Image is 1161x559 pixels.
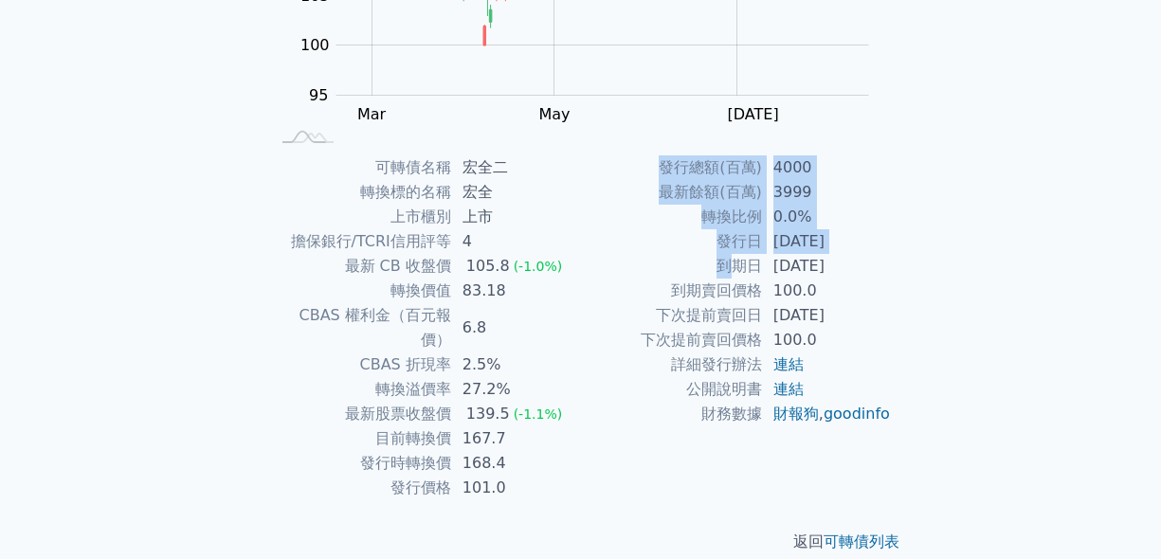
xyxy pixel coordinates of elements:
[451,229,581,254] td: 4
[762,328,892,352] td: 100.0
[451,303,581,352] td: 6.8
[451,352,581,377] td: 2.5%
[762,205,892,229] td: 0.0%
[451,451,581,476] td: 168.4
[581,254,762,279] td: 到期日
[773,405,819,423] a: 財報狗
[773,355,804,373] a: 連結
[1066,468,1161,559] iframe: Chat Widget
[270,229,451,254] td: 擔保銀行/TCRI信用評等
[270,476,451,500] td: 發行價格
[762,229,892,254] td: [DATE]
[514,406,563,422] span: (-1.1%)
[309,86,328,104] tspan: 95
[581,205,762,229] td: 轉換比例
[581,352,762,377] td: 詳細發行辦法
[270,352,451,377] td: CBAS 折現率
[451,155,581,180] td: 宏全二
[270,205,451,229] td: 上市櫃別
[581,377,762,402] td: 公開說明書
[581,328,762,352] td: 下次提前賣回價格
[762,279,892,303] td: 100.0
[463,402,514,426] div: 139.5
[762,180,892,205] td: 3999
[270,451,451,476] td: 發行時轉換價
[581,229,762,254] td: 發行日
[514,259,563,274] span: (-1.0%)
[762,402,892,426] td: ,
[581,402,762,426] td: 財務數據
[581,155,762,180] td: 發行總額(百萬)
[773,380,804,398] a: 連結
[451,426,581,451] td: 167.7
[451,180,581,205] td: 宏全
[247,531,915,553] p: 返回
[581,279,762,303] td: 到期賣回價格
[270,155,451,180] td: 可轉債名稱
[451,205,581,229] td: 上市
[270,279,451,303] td: 轉換價值
[824,532,899,550] a: 可轉債列表
[762,155,892,180] td: 4000
[1066,468,1161,559] div: 聊天小工具
[270,254,451,279] td: 最新 CB 收盤價
[270,402,451,426] td: 最新股票收盤價
[451,377,581,402] td: 27.2%
[270,180,451,205] td: 轉換標的名稱
[581,303,762,328] td: 下次提前賣回日
[270,303,451,352] td: CBAS 權利金（百元報價）
[451,279,581,303] td: 83.18
[451,476,581,500] td: 101.0
[270,426,451,451] td: 目前轉換價
[538,105,570,123] tspan: May
[581,180,762,205] td: 最新餘額(百萬)
[762,254,892,279] td: [DATE]
[270,377,451,402] td: 轉換溢價率
[357,105,387,123] tspan: Mar
[300,36,330,54] tspan: 100
[728,105,779,123] tspan: [DATE]
[824,405,890,423] a: goodinfo
[463,254,514,279] div: 105.8
[762,303,892,328] td: [DATE]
